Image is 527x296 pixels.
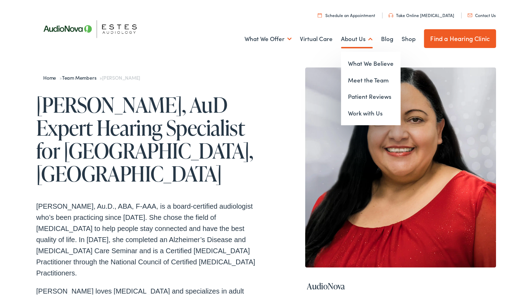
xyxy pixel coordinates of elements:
[318,11,375,17] a: Schedule an Appointment
[307,280,494,290] h4: AudioNova
[467,12,472,16] img: utility icon
[424,28,496,47] a: Find a Hearing Clinic
[300,25,333,50] a: Virtual Care
[36,92,266,184] h1: [PERSON_NAME], AuD Expert Hearing Specialist for [GEOGRAPHIC_DATA], [GEOGRAPHIC_DATA]
[102,73,140,80] span: [PERSON_NAME]
[43,73,60,80] a: Home
[341,87,401,104] a: Patient Reviews
[381,25,393,50] a: Blog
[341,104,401,120] a: Work with Us
[36,199,266,277] p: [PERSON_NAME], Au.D., ABA, F-AAA, is a board-certified audiologist who’s been practicing since [D...
[402,25,416,50] a: Shop
[388,11,454,17] a: Take Online [MEDICAL_DATA]
[388,12,393,16] img: utility icon
[245,25,292,50] a: What We Offer
[341,71,401,87] a: Meet the Team
[318,11,322,16] img: utility icon
[341,25,373,50] a: About Us
[62,73,100,80] a: Team Members
[43,73,140,80] span: » »
[467,11,496,17] a: Contact Us
[341,54,401,71] a: What We Believe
